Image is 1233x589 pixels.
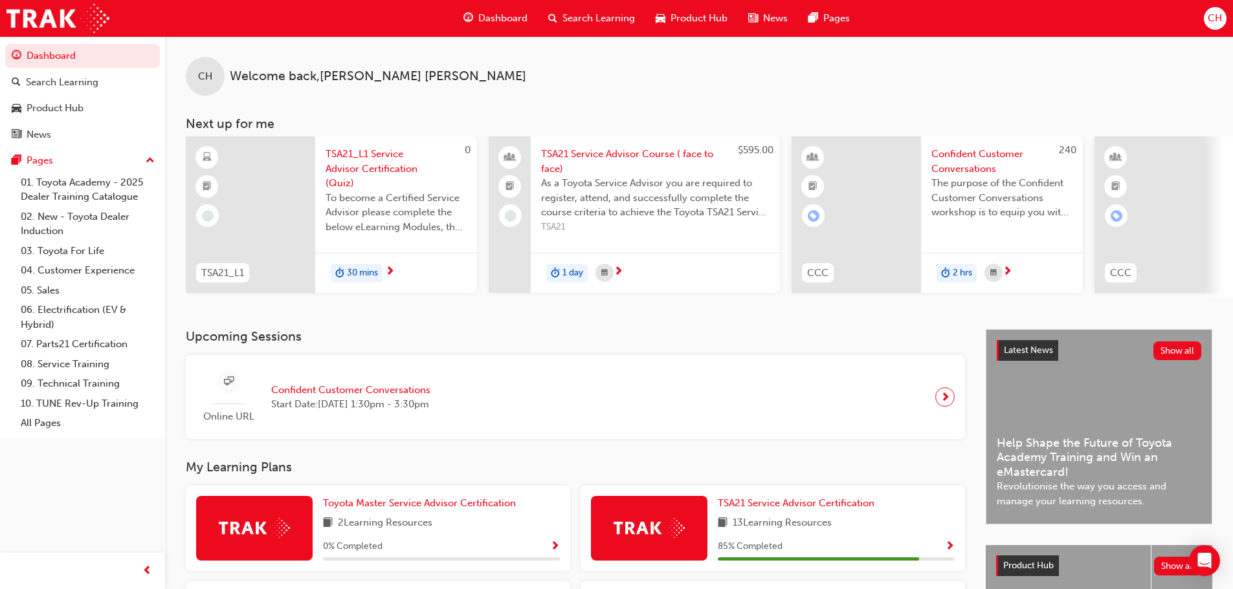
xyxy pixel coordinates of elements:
span: Revolutionise the way you access and manage your learning resources. [997,479,1201,508]
span: Online URL [196,409,261,424]
span: The purpose of the Confident Customer Conversations workshop is to equip you with tools to commun... [931,176,1072,220]
span: Help Shape the Future of Toyota Academy Training and Win an eMastercard! [997,436,1201,480]
button: Show Progress [945,539,955,555]
a: TSA21 Service Advisor Certification [718,496,880,511]
span: learningResourceType_INSTRUCTOR_LED-icon [1111,149,1120,166]
a: $595.00TSA21 Service Advisor Course ( face to face)As a Toyota Service Advisor you are required t... [489,136,780,293]
span: guage-icon [463,10,473,27]
span: book-icon [323,515,333,531]
span: learningRecordVerb_ENROLL-icon [1111,210,1122,222]
span: $595.00 [738,144,773,156]
span: pages-icon [808,10,818,27]
a: Dashboard [5,44,160,68]
a: Product Hub [5,96,160,120]
a: 06. Electrification (EV & Hybrid) [16,300,160,334]
button: Pages [5,149,160,173]
a: news-iconNews [738,5,798,32]
span: calendar-icon [990,265,997,281]
a: 09. Technical Training [16,374,160,394]
h3: Upcoming Sessions [186,329,965,344]
span: 0 % Completed [323,539,383,554]
span: 13 Learning Resources [733,515,832,531]
a: car-iconProduct Hub [645,5,738,32]
span: booktick-icon [808,178,817,195]
span: Pages [823,11,850,26]
span: duration-icon [335,265,344,282]
a: Latest NewsShow allHelp Shape the Future of Toyota Academy Training and Win an eMastercard!Revolu... [986,329,1212,524]
span: learningResourceType_ELEARNING-icon [203,149,212,166]
span: 1 day [562,266,583,281]
span: Dashboard [478,11,528,26]
img: Trak [6,4,109,33]
a: 0TSA21_L1TSA21_L1 Service Advisor Certification (Quiz)To become a Certified Service Advisor pleas... [186,136,477,293]
span: car-icon [656,10,665,27]
span: book-icon [718,515,728,531]
span: Welcome back , [PERSON_NAME] [PERSON_NAME] [230,69,526,84]
span: TSA21 Service Advisor Certification [718,497,874,509]
button: DashboardSearch LearningProduct HubNews [5,41,160,149]
span: pages-icon [12,155,21,167]
a: search-iconSearch Learning [538,5,645,32]
span: next-icon [1003,266,1012,278]
span: CH [1208,11,1222,26]
span: CH [198,69,212,84]
a: Toyota Master Service Advisor Certification [323,496,521,511]
span: TSA21 [541,220,770,235]
a: 08. Service Training [16,354,160,374]
span: News [763,11,788,26]
span: Show Progress [945,541,955,553]
a: Search Learning [5,70,160,94]
span: duration-icon [941,265,950,282]
span: car-icon [12,103,21,114]
h3: Next up for me [165,116,1233,131]
span: 2 Learning Resources [338,515,432,531]
span: next-icon [940,388,950,406]
img: Trak [219,518,290,538]
span: learningRecordVerb_NONE-icon [505,210,517,222]
a: 03. Toyota For Life [16,241,160,261]
span: Search Learning [562,11,635,26]
a: Latest NewsShow all [997,340,1201,361]
span: Start Date: [DATE] 1:30pm - 3:30pm [271,397,430,412]
span: Latest News [1004,345,1053,356]
span: 240 [1059,144,1076,156]
span: TSA21 Service Advisor Course ( face to face) [541,147,770,176]
span: TSA21_L1 [201,266,244,281]
span: Confident Customer Conversations [271,383,430,398]
a: Online URLConfident Customer ConversationsStart Date:[DATE] 1:30pm - 3:30pm [196,365,955,429]
span: Product Hub [1003,560,1054,571]
span: learningResourceType_INSTRUCTOR_LED-icon [808,149,817,166]
span: CCC [1110,266,1131,281]
span: Confident Customer Conversations [931,147,1072,176]
span: CCC [807,266,828,281]
span: booktick-icon [505,178,515,195]
button: CH [1204,7,1227,30]
a: pages-iconPages [798,5,860,32]
span: 2 hrs [953,266,972,281]
a: 05. Sales [16,281,160,301]
h3: My Learning Plans [186,460,965,475]
span: To become a Certified Service Advisor please complete the below eLearning Modules, the Service Ad... [326,191,467,235]
div: Open Intercom Messenger [1189,545,1220,576]
span: search-icon [548,10,557,27]
span: people-icon [505,149,515,166]
img: Trak [614,518,685,538]
a: guage-iconDashboard [453,5,538,32]
span: prev-icon [142,563,152,579]
span: calendar-icon [601,265,608,281]
a: 07. Parts21 Certification [16,334,160,354]
span: booktick-icon [1111,178,1120,195]
a: 01. Toyota Academy - 2025 Dealer Training Catalogue [16,173,160,207]
span: Show Progress [550,541,560,553]
span: 30 mins [347,266,378,281]
span: duration-icon [551,265,560,282]
a: 04. Customer Experience [16,261,160,281]
span: guage-icon [12,50,21,62]
span: 0 [465,144,471,156]
span: up-icon [146,153,155,169]
span: next-icon [385,266,395,278]
button: Show all [1154,557,1203,575]
button: Show all [1153,341,1202,360]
